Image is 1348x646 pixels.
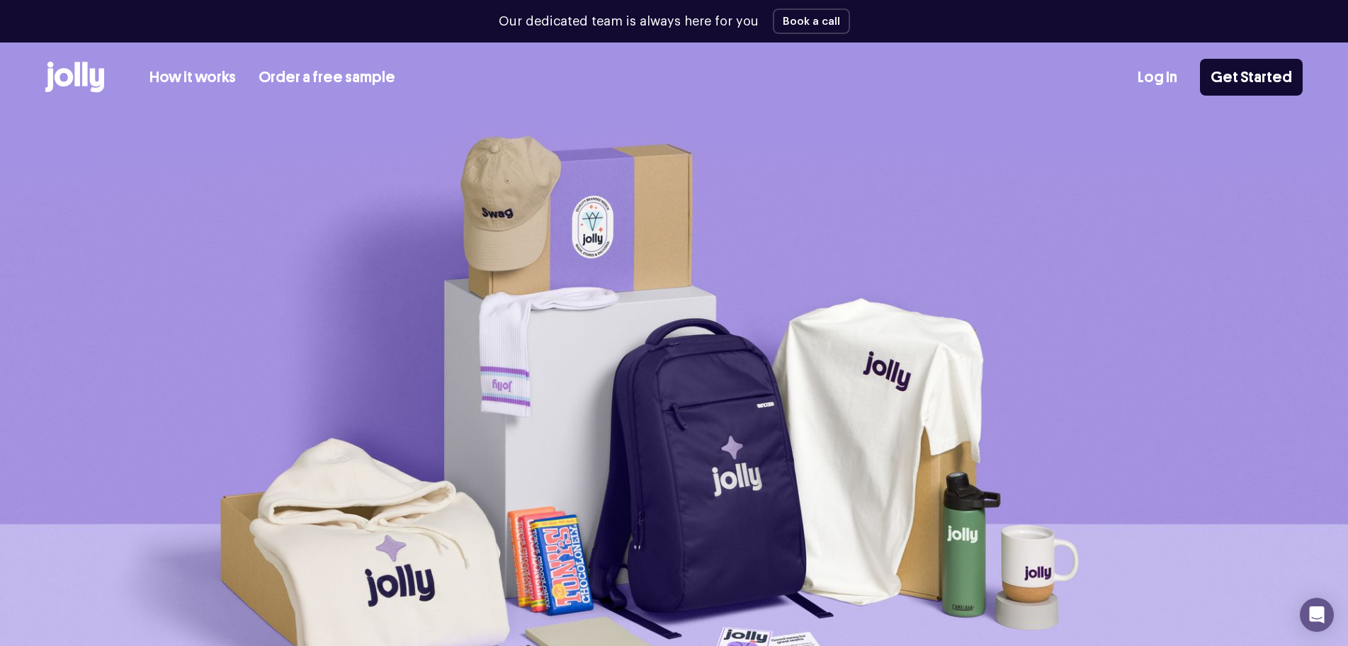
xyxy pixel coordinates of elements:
[773,8,850,34] button: Book a call
[149,66,236,89] a: How it works
[1138,66,1177,89] a: Log In
[499,12,759,31] p: Our dedicated team is always here for you
[1200,59,1303,96] a: Get Started
[259,66,395,89] a: Order a free sample
[1300,598,1334,632] div: Open Intercom Messenger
